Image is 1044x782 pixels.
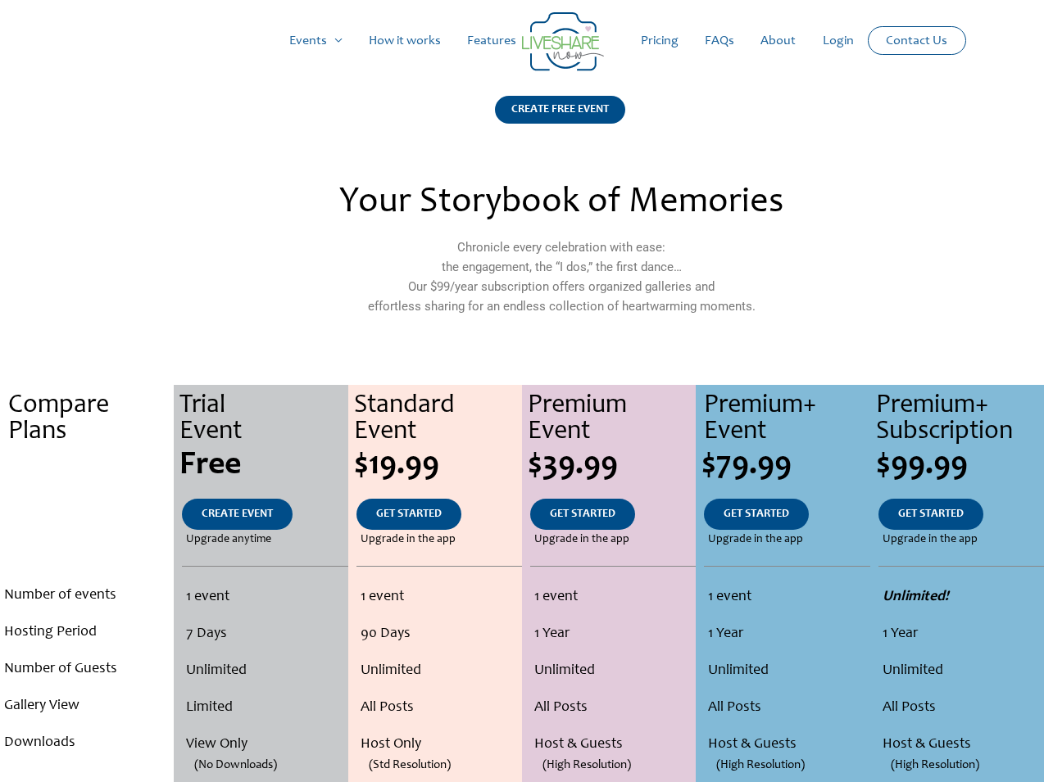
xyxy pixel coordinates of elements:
[4,651,170,688] li: Number of Guests
[528,393,696,445] div: Premium Event
[876,450,1044,482] div: $99.99
[354,450,522,482] div: $19.99
[376,509,442,520] span: GET STARTED
[708,579,865,616] li: 1 event
[361,653,518,689] li: Unlimited
[747,15,809,67] a: About
[186,616,343,653] li: 7 Days
[356,499,461,530] a: GET STARTED
[186,726,343,763] li: View Only
[4,614,170,651] li: Hosting Period
[356,15,454,67] a: How it works
[530,499,635,530] a: GET STARTED
[186,579,343,616] li: 1 event
[186,689,343,726] li: Limited
[361,616,518,653] li: 90 Days
[4,725,170,762] li: Downloads
[876,393,1044,445] div: Premium+ Subscription
[883,726,1040,763] li: Host & Guests
[883,590,949,604] strong: Unlimited!
[883,689,1040,726] li: All Posts
[692,15,747,67] a: FAQs
[179,450,347,482] div: Free
[66,499,108,530] a: .
[883,616,1040,653] li: 1 Year
[534,530,629,549] span: Upgrade in the app
[85,509,89,520] span: .
[534,653,692,689] li: Unlimited
[202,509,273,520] span: CREATE EVENT
[550,509,615,520] span: GET STARTED
[29,15,1015,67] nav: Site Navigation
[207,185,916,221] h2: Your Storybook of Memories
[534,579,692,616] li: 1 event
[186,530,271,549] span: Upgrade anytime
[528,450,696,482] div: $39.99
[708,653,865,689] li: Unlimited
[708,689,865,726] li: All Posts
[276,15,356,67] a: Events
[454,15,529,67] a: Features
[810,15,867,67] a: Login
[85,534,89,545] span: .
[878,499,983,530] a: GET STARTED
[708,726,865,763] li: Host & Guests
[361,726,518,763] li: Host Only
[361,579,518,616] li: 1 event
[4,688,170,725] li: Gallery View
[883,653,1040,689] li: Unlimited
[8,393,174,445] div: Compare Plans
[534,616,692,653] li: 1 Year
[534,726,692,763] li: Host & Guests
[4,577,170,614] li: Number of events
[883,530,978,549] span: Upgrade in the app
[361,530,456,549] span: Upgrade in the app
[522,12,604,71] img: Group 14 | Live Photo Slideshow for Events | Create Free Events Album for Any Occasion
[182,499,293,530] a: CREATE EVENT
[708,616,865,653] li: 1 Year
[724,509,789,520] span: GET STARTED
[495,96,625,124] div: CREATE FREE EVENT
[708,530,803,549] span: Upgrade in the app
[186,653,343,689] li: Unlimited
[83,450,91,482] span: .
[898,509,964,520] span: GET STARTED
[495,96,625,144] a: CREATE FREE EVENT
[179,393,347,445] div: Trial Event
[354,393,522,445] div: Standard Event
[361,689,518,726] li: All Posts
[207,237,916,316] p: Chronicle every celebration with ease: the engagement, the “I dos,” the first dance… Our $99/year...
[704,393,869,445] div: Premium+ Event
[534,689,692,726] li: All Posts
[704,499,809,530] a: GET STARTED
[701,450,869,482] div: $79.99
[628,15,692,67] a: Pricing
[873,27,960,54] a: Contact Us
